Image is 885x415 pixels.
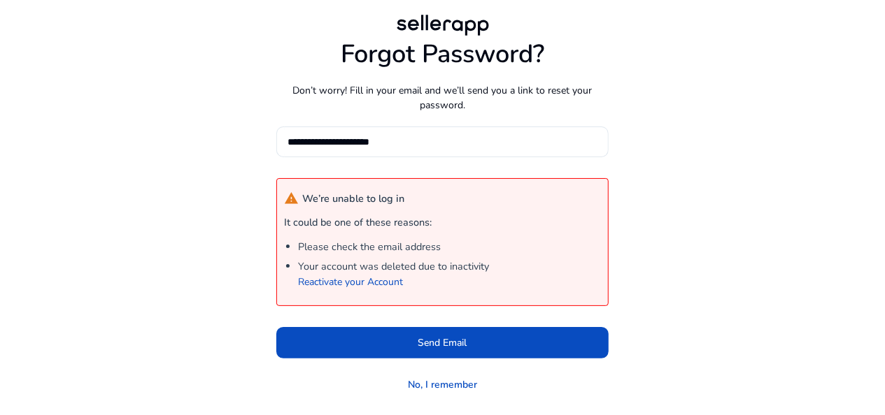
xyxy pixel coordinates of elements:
span: Send Email [418,335,467,350]
h4: We’re unable to log in [284,191,404,206]
li: Please check the email address [298,240,601,255]
a: Reactivate your Account [298,275,403,289]
li: Your account was deleted due to inactivity [298,259,601,289]
a: No, I remember [408,377,477,392]
p: It could be one of these reasons: [284,215,601,231]
mat-icon: warning [284,191,299,206]
h1: Forgot Password? [276,39,609,69]
p: Don’t worry! Fill in your email and we’ll send you a link to reset your password. [276,83,609,112]
button: Send Email [276,327,609,358]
